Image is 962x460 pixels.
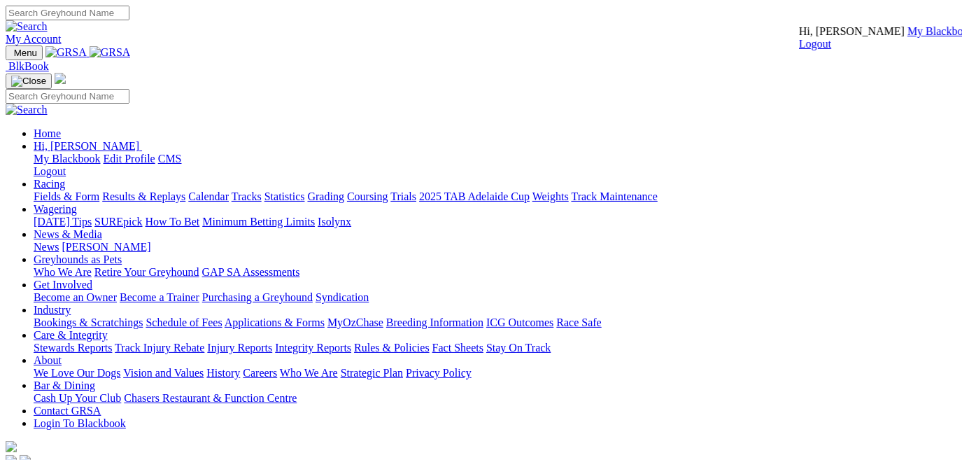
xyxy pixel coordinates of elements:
img: Search [6,20,48,33]
input: Search [6,89,129,104]
a: Become a Trainer [120,291,199,303]
a: Trials [390,190,416,202]
a: Statistics [264,190,305,202]
a: Become an Owner [34,291,117,303]
a: Schedule of Fees [146,316,222,328]
a: Applications & Forms [225,316,325,328]
img: Search [6,104,48,116]
div: Care & Integrity [34,342,956,354]
a: 2025 TAB Adelaide Cup [419,190,530,202]
a: ICG Outcomes [486,316,553,328]
span: Menu [14,48,37,58]
a: Syndication [316,291,369,303]
a: Breeding Information [386,316,483,328]
a: Race Safe [556,316,601,328]
div: Racing [34,190,956,203]
a: About [34,354,62,366]
a: Purchasing a Greyhound [202,291,313,303]
a: History [206,367,240,379]
a: How To Bet [146,216,200,228]
input: Search [6,6,129,20]
a: Chasers Restaurant & Function Centre [124,392,297,404]
div: Greyhounds as Pets [34,266,956,279]
div: News & Media [34,241,956,253]
img: GRSA [45,46,87,59]
div: Bar & Dining [34,392,956,405]
button: Toggle navigation [6,74,52,89]
a: Rules & Policies [354,342,430,354]
a: Results & Replays [102,190,185,202]
a: Care & Integrity [34,329,108,341]
div: Industry [34,316,956,329]
button: Toggle navigation [6,46,43,60]
a: News [34,241,59,253]
a: Vision and Values [123,367,204,379]
div: Get Involved [34,291,956,304]
a: Track Injury Rebate [115,342,204,354]
a: Industry [34,304,71,316]
a: Logout [34,165,66,177]
span: Hi, [PERSON_NAME] [799,25,905,37]
a: CMS [158,153,182,165]
a: Hi, [PERSON_NAME] [34,140,142,152]
a: Injury Reports [207,342,272,354]
img: logo-grsa-white.png [6,441,17,452]
a: Wagering [34,203,77,215]
a: We Love Our Dogs [34,367,120,379]
a: Track Maintenance [572,190,658,202]
a: Privacy Policy [406,367,472,379]
div: About [34,367,956,379]
a: Get Involved [34,279,92,291]
span: Hi, [PERSON_NAME] [34,140,139,152]
a: Integrity Reports [275,342,351,354]
a: My Account [6,33,62,45]
a: Racing [34,178,65,190]
a: Login To Blackbook [34,417,126,429]
a: Contact GRSA [34,405,101,417]
a: Minimum Betting Limits [202,216,315,228]
img: logo-grsa-white.png [55,73,66,84]
a: News & Media [34,228,102,240]
a: [PERSON_NAME] [62,241,150,253]
a: Calendar [188,190,229,202]
img: GRSA [90,46,131,59]
a: SUREpick [94,216,142,228]
div: Wagering [34,216,956,228]
a: Bar & Dining [34,379,95,391]
a: Strategic Plan [341,367,403,379]
a: [DATE] Tips [34,216,92,228]
a: Stay On Track [486,342,551,354]
a: Who We Are [280,367,338,379]
a: GAP SA Assessments [202,266,300,278]
a: Retire Your Greyhound [94,266,199,278]
a: Weights [532,190,569,202]
a: Cash Up Your Club [34,392,121,404]
img: Close [11,76,46,87]
a: Fields & Form [34,190,99,202]
a: Coursing [347,190,388,202]
a: Tracks [232,190,262,202]
a: Fact Sheets [432,342,483,354]
a: BlkBook [6,60,49,72]
a: Isolynx [318,216,351,228]
a: Stewards Reports [34,342,112,354]
a: Home [34,127,61,139]
a: MyOzChase [327,316,383,328]
a: Bookings & Scratchings [34,316,143,328]
a: Grading [308,190,344,202]
a: Who We Are [34,266,92,278]
div: Hi, [PERSON_NAME] [34,153,956,178]
a: Greyhounds as Pets [34,253,122,265]
a: Careers [243,367,277,379]
a: Logout [799,38,831,50]
a: My Blackbook [34,153,101,165]
span: BlkBook [8,60,49,72]
a: Edit Profile [104,153,155,165]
